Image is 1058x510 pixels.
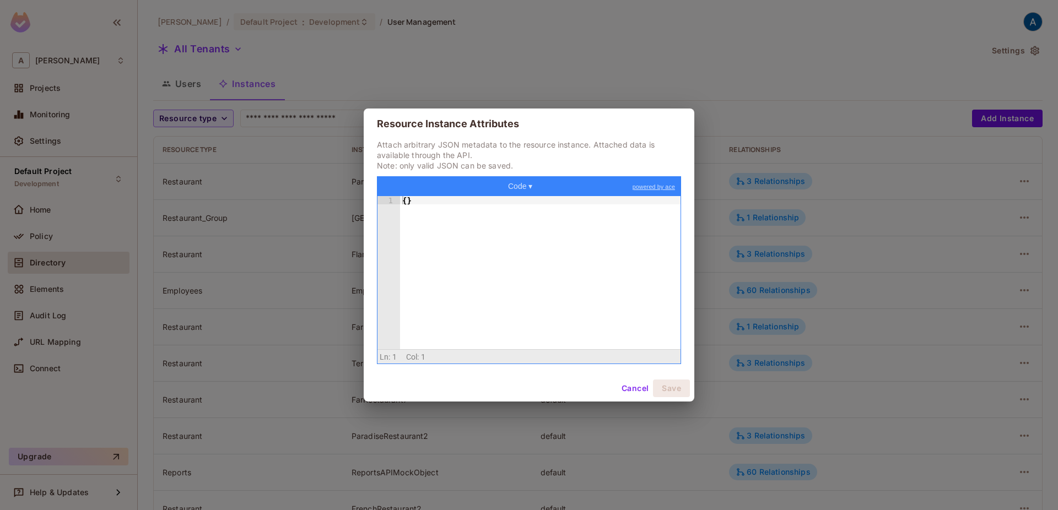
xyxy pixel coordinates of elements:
a: powered by ace [627,177,681,197]
div: 1 [377,196,400,204]
p: Attach arbitrary JSON metadata to the resource instance. Attached data is available through the A... [377,139,681,171]
span: 1 [392,352,397,361]
button: Save [653,379,690,397]
button: Filter, sort, or transform contents [429,179,444,193]
h2: Resource Instance Attributes [364,108,694,139]
span: Col: [406,352,419,361]
button: Code ▾ [504,179,536,193]
span: 1 [421,352,425,361]
button: Format JSON data, with proper indentation and line feeds (Ctrl+I) [380,179,394,193]
span: Ln: [380,352,390,361]
button: Cancel [617,379,653,397]
button: Compact JSON data, remove all whitespaces (Ctrl+Shift+I) [396,179,411,193]
button: Repair JSON: fix quotes and escape characters, remove comments and JSONP notation, turn JavaScrip... [446,179,460,193]
button: Sort contents [413,179,427,193]
button: Undo last action (Ctrl+Z) [467,179,481,193]
button: Redo (Ctrl+Shift+Z) [483,179,498,193]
